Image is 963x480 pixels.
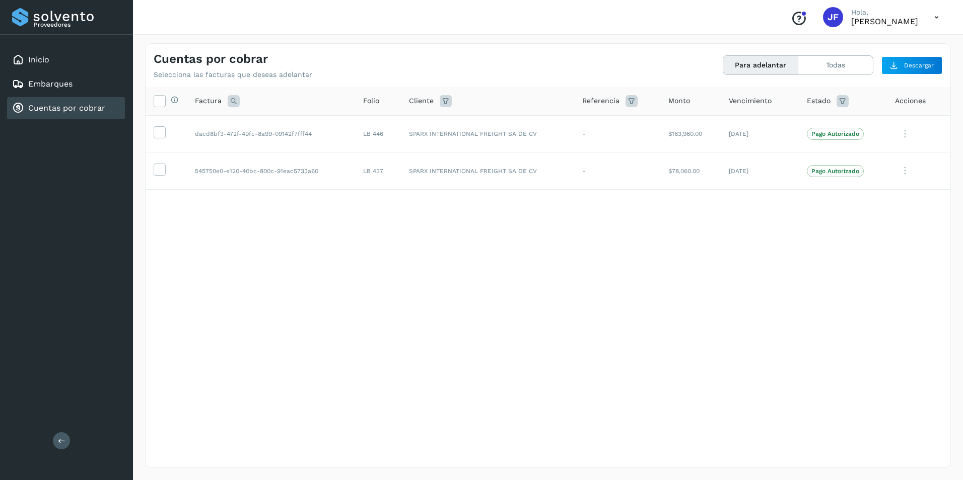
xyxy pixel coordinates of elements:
a: Inicio [28,55,49,64]
td: [DATE] [721,152,799,190]
p: Proveedores [34,21,121,28]
span: Estado [807,96,831,106]
span: Acciones [895,96,926,106]
p: JUAN FRANCISCO PARDO MARTINEZ [851,17,918,26]
td: - [574,152,660,190]
td: - [574,115,660,152]
div: Cuentas por cobrar [7,97,125,119]
td: dacd8bf3-472f-49fc-8a99-09142f7fff44 [187,115,355,152]
span: Folio [363,96,379,106]
span: Vencimiento [729,96,772,106]
a: Cuentas por cobrar [28,103,105,113]
td: $163,960.00 [660,115,720,152]
td: SPARX INTERNATIONAL FREIGHT SA DE CV [401,152,574,190]
p: Selecciona las facturas que deseas adelantar [154,70,312,79]
span: Descargar [904,61,934,70]
h4: Cuentas por cobrar [154,52,268,66]
td: [DATE] [721,115,799,152]
button: Todas [798,56,873,74]
button: Descargar [881,56,942,74]
td: LB 446 [355,115,401,152]
span: Factura [195,96,222,106]
div: Embarques [7,73,125,95]
a: Embarques [28,79,73,89]
p: Hola, [851,8,918,17]
p: Pago Autorizado [811,168,859,175]
td: LB 437 [355,152,401,190]
span: Cliente [409,96,434,106]
div: Inicio [7,49,125,71]
p: Pago Autorizado [811,130,859,137]
td: $78,060.00 [660,152,720,190]
button: Para adelantar [723,56,798,74]
span: Referencia [582,96,620,106]
td: 545750e0-e120-40bc-800c-91eac5733a60 [187,152,355,190]
span: Monto [668,96,690,106]
td: SPARX INTERNATIONAL FREIGHT SA DE CV [401,115,574,152]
